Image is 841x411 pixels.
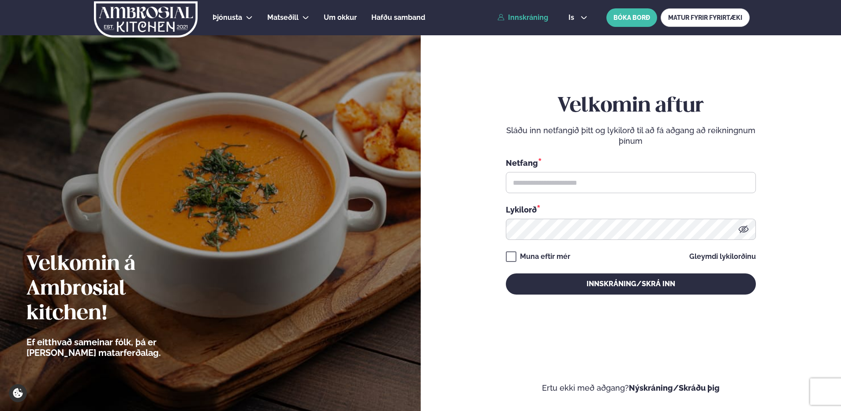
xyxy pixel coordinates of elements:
[324,13,357,22] span: Um okkur
[506,125,756,146] p: Sláðu inn netfangið þitt og lykilorð til að fá aðgang að reikningnum þínum
[689,253,756,260] a: Gleymdi lykilorðinu
[26,337,209,358] p: Ef eitthvað sameinar fólk, þá er [PERSON_NAME] matarferðalag.
[9,384,27,402] a: Cookie settings
[213,13,242,22] span: Þjónusta
[629,383,720,392] a: Nýskráning/Skráðu þig
[661,8,750,27] a: MATUR FYRIR FYRIRTÆKI
[568,14,577,21] span: is
[497,14,548,22] a: Innskráning
[506,157,756,168] div: Netfang
[606,8,657,27] button: BÓKA BORÐ
[371,12,425,23] a: Hafðu samband
[506,204,756,215] div: Lykilorð
[506,94,756,119] h2: Velkomin aftur
[267,12,299,23] a: Matseðill
[93,1,198,37] img: logo
[447,383,815,393] p: Ertu ekki með aðgang?
[26,252,209,326] h2: Velkomin á Ambrosial kitchen!
[267,13,299,22] span: Matseðill
[324,12,357,23] a: Um okkur
[371,13,425,22] span: Hafðu samband
[213,12,242,23] a: Þjónusta
[561,14,594,21] button: is
[506,273,756,295] button: Innskráning/Skrá inn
